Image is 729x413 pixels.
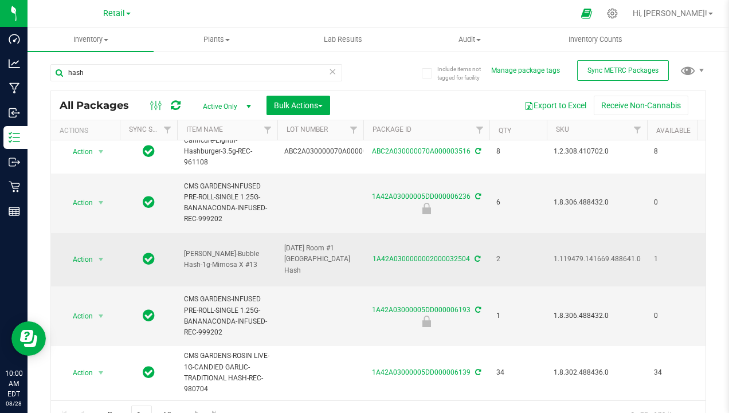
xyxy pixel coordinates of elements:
[407,34,532,45] span: Audit
[103,9,125,18] span: Retail
[654,310,697,321] span: 0
[554,367,640,378] span: 1.8.302.488436.0
[94,308,108,324] span: select
[473,147,481,155] span: Sync from Compliance System
[94,195,108,211] span: select
[9,206,20,217] inline-svg: Reports
[362,316,491,327] div: Hold for Investigation
[258,120,277,140] a: Filter
[154,34,279,45] span: Plants
[654,367,697,378] span: 34
[9,107,20,119] inline-svg: Inbound
[654,146,697,157] span: 8
[143,143,155,159] span: In Sync
[62,251,93,268] span: Action
[9,132,20,143] inline-svg: Inventory
[574,2,599,25] span: Open Ecommerce Menu
[60,127,115,135] div: Actions
[94,251,108,268] span: select
[50,64,342,81] input: Search Package ID, Item Name, SKU, Lot or Part Number...
[554,146,640,157] span: 1.2.308.410702.0
[329,64,337,79] span: Clear
[129,125,173,133] a: Sync Status
[62,308,93,324] span: Action
[184,249,271,270] span: [PERSON_NAME]-Bubble Hash-1g-Mimosa X #13
[437,65,495,82] span: Include items not tagged for facility
[473,192,481,200] span: Sync from Compliance System
[184,351,271,395] span: CMS GARDENS-ROSIN LIVE-1G-CANDIED GARLIC-TRADITIONAL HASH-REC-980704
[143,251,155,267] span: In Sync
[9,156,20,168] inline-svg: Outbound
[491,66,560,76] button: Manage package tags
[143,364,155,380] span: In Sync
[517,96,594,115] button: Export to Excel
[344,120,363,140] a: Filter
[372,368,471,376] a: 1A42A03000005DD000006139
[628,120,647,140] a: Filter
[186,125,223,133] a: Item Name
[362,203,491,214] div: Flourish Sync Question
[9,33,20,45] inline-svg: Dashboard
[554,254,641,265] span: 1.119479.141669.488641.0
[143,308,155,324] span: In Sync
[62,195,93,211] span: Action
[9,82,20,94] inline-svg: Manufacturing
[654,254,697,265] span: 1
[373,125,411,133] a: Package ID
[158,120,177,140] a: Filter
[554,197,640,208] span: 1.8.306.488432.0
[94,365,108,381] span: select
[553,34,638,45] span: Inventory Counts
[556,125,569,133] a: SKU
[654,197,697,208] span: 0
[496,310,540,321] span: 1
[372,147,471,155] a: ABC2A030000070A000003516
[62,365,93,381] span: Action
[5,368,22,399] p: 10:00 AM EDT
[577,60,669,81] button: Sync METRC Packages
[62,144,93,160] span: Action
[554,310,640,321] span: 1.8.306.488432.0
[496,367,540,378] span: 34
[373,255,470,263] a: 1A42A0300000002000032504
[9,181,20,192] inline-svg: Retail
[496,146,540,157] span: 8
[471,120,489,140] a: Filter
[284,146,383,157] span: ABC2A030000070A000003516
[633,9,707,18] span: Hi, [PERSON_NAME]!
[499,127,511,135] a: Qty
[94,144,108,160] span: select
[496,254,540,265] span: 2
[266,96,330,115] button: Bulk Actions
[532,27,659,52] a: Inventory Counts
[473,255,480,263] span: Sync from Compliance System
[496,197,540,208] span: 6
[473,368,481,376] span: Sync from Compliance System
[372,192,471,200] a: 1A42A03000005DD000006236
[587,66,659,74] span: Sync METRC Packages
[287,125,328,133] a: Lot Number
[473,306,481,314] span: Sync from Compliance System
[274,101,323,110] span: Bulk Actions
[605,8,620,19] div: Manage settings
[308,34,378,45] span: Lab Results
[184,135,271,168] span: Canncure-Eighth-Hashburger-3.5g-REC-961108
[372,306,471,314] a: 1A42A03000005DD000006193
[280,27,406,52] a: Lab Results
[60,99,140,112] span: All Packages
[28,27,154,52] a: Inventory
[11,321,46,356] iframe: Resource center
[154,27,280,52] a: Plants
[9,58,20,69] inline-svg: Analytics
[284,243,356,276] span: [DATE] Room #1 [GEOGRAPHIC_DATA] Hash
[594,96,688,115] button: Receive Non-Cannabis
[184,181,271,225] span: CMS GARDENS-INFUSED PRE-ROLL-SINGLE 1.25G-BANANACONDA-INFUSED-REC-999202
[406,27,532,52] a: Audit
[5,399,22,408] p: 08/28
[184,294,271,338] span: CMS GARDENS-INFUSED PRE-ROLL-SINGLE 1.25G-BANANACONDA-INFUSED-REC-999202
[656,127,691,135] a: Available
[28,34,154,45] span: Inventory
[143,194,155,210] span: In Sync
